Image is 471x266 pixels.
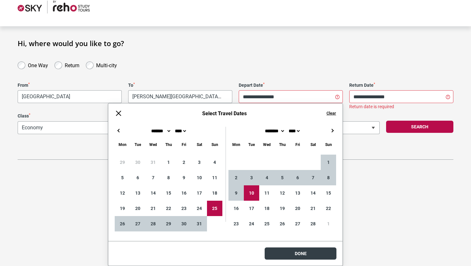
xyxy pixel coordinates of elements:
button: ← [115,127,122,134]
div: Tuesday [244,141,259,148]
div: 19 [275,201,290,216]
div: 3 [192,155,207,170]
h6: Select Travel Dates [129,110,320,117]
div: 9 [176,170,192,185]
div: Return date is required [349,104,453,109]
div: Thursday [161,141,176,148]
div: 10 [192,170,207,185]
div: 18 [259,201,275,216]
div: Wednesday [259,141,275,148]
div: Monday [115,141,130,148]
div: Saturday [305,141,321,148]
div: 20 [130,201,145,216]
div: 17 [192,185,207,201]
div: 5 [275,170,290,185]
div: 26 [115,216,130,231]
div: 30 [130,155,145,170]
div: 11 [259,185,275,201]
div: 3 [244,170,259,185]
div: 25 [259,216,275,231]
div: 27 [130,216,145,231]
div: 29 [161,216,176,231]
div: 13 [130,185,145,201]
div: 13 [290,185,305,201]
div: 14 [305,185,321,201]
div: 9 [228,185,244,201]
div: 22 [161,201,176,216]
span: Florence, Italy [128,90,232,103]
div: 6 [290,170,305,185]
div: Wednesday [145,141,161,148]
div: 27 [290,216,305,231]
label: Class [18,113,195,119]
div: 1 [321,216,336,231]
div: Monday [228,141,244,148]
div: 15 [321,185,336,201]
div: 2 [176,155,192,170]
div: 23 [176,201,192,216]
div: 25 [207,201,222,216]
button: Clear [326,110,336,116]
div: 26 [275,216,290,231]
div: 28 [305,216,321,231]
label: One Way [28,61,48,69]
div: Thursday [275,141,290,148]
label: Depart Date [239,83,343,88]
button: Search [386,121,453,133]
div: 17 [244,201,259,216]
div: 30 [176,216,192,231]
div: 6 [130,170,145,185]
label: Multi-city [96,61,117,69]
span: Melbourne, Australia [18,90,122,103]
div: 14 [145,185,161,201]
div: 18 [207,185,222,201]
div: 4 [259,170,275,185]
div: 28 [145,216,161,231]
h1: Hi, where would you like to go? [18,39,453,47]
div: 24 [192,201,207,216]
div: 22 [321,201,336,216]
div: 2 [228,170,244,185]
label: Return [65,61,79,69]
div: Friday [290,141,305,148]
div: 24 [244,216,259,231]
div: 11 [207,170,222,185]
div: 21 [145,201,161,216]
div: 16 [228,201,244,216]
div: Saturday [192,141,207,148]
div: 12 [115,185,130,201]
div: 1 [161,155,176,170]
div: 5 [115,170,130,185]
div: 15 [161,185,176,201]
div: Tuesday [130,141,145,148]
div: 31 [145,155,161,170]
div: 21 [305,201,321,216]
div: 1 [321,155,336,170]
div: 4 [207,155,222,170]
div: 10 [244,185,259,201]
button: Done [265,247,336,260]
div: 20 [290,201,305,216]
span: Melbourne, Australia [18,91,121,103]
label: From [18,83,122,88]
div: 23 [228,216,244,231]
span: Economy [18,121,195,134]
div: 29 [115,155,130,170]
div: Sunday [207,141,222,148]
div: Sunday [321,141,336,148]
span: Florence, Italy [128,91,232,103]
div: 12 [275,185,290,201]
div: 16 [176,185,192,201]
div: 31 [192,216,207,231]
div: 19 [115,201,130,216]
div: 7 [305,170,321,185]
span: Economy [18,122,195,134]
button: → [328,127,336,134]
div: 8 [161,170,176,185]
div: 8 [321,170,336,185]
div: 7 [145,170,161,185]
label: To [128,83,232,88]
label: Return Date [349,83,453,88]
div: Friday [176,141,192,148]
